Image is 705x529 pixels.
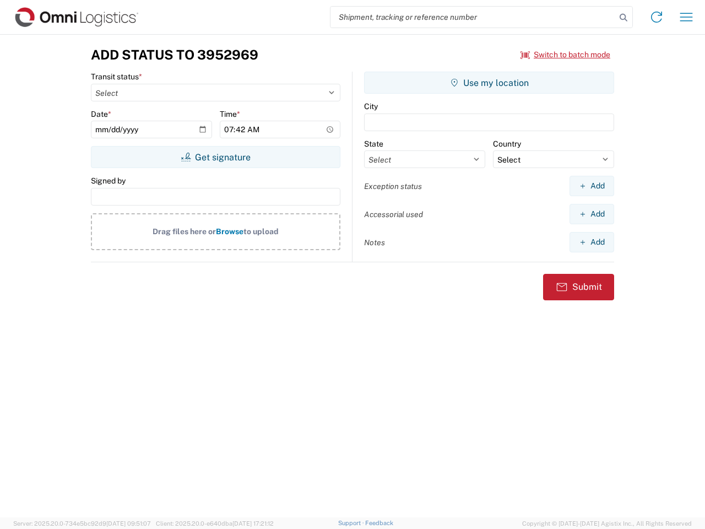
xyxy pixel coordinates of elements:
[91,146,340,168] button: Get signature
[153,227,216,236] span: Drag files here or
[330,7,616,28] input: Shipment, tracking or reference number
[91,72,142,82] label: Transit status
[365,520,393,526] a: Feedback
[243,227,279,236] span: to upload
[364,72,614,94] button: Use my location
[493,139,521,149] label: Country
[543,274,614,300] button: Submit
[364,181,422,191] label: Exception status
[91,109,111,119] label: Date
[520,46,610,64] button: Switch to batch mode
[364,101,378,111] label: City
[364,139,383,149] label: State
[216,227,243,236] span: Browse
[106,520,151,527] span: [DATE] 09:51:07
[220,109,240,119] label: Time
[522,519,692,528] span: Copyright © [DATE]-[DATE] Agistix Inc., All Rights Reserved
[91,47,258,63] h3: Add Status to 3952969
[364,237,385,247] label: Notes
[570,204,614,224] button: Add
[570,232,614,252] button: Add
[338,520,366,526] a: Support
[13,520,151,527] span: Server: 2025.20.0-734e5bc92d9
[364,209,423,219] label: Accessorial used
[570,176,614,196] button: Add
[232,520,274,527] span: [DATE] 17:21:12
[91,176,126,186] label: Signed by
[156,520,274,527] span: Client: 2025.20.0-e640dba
